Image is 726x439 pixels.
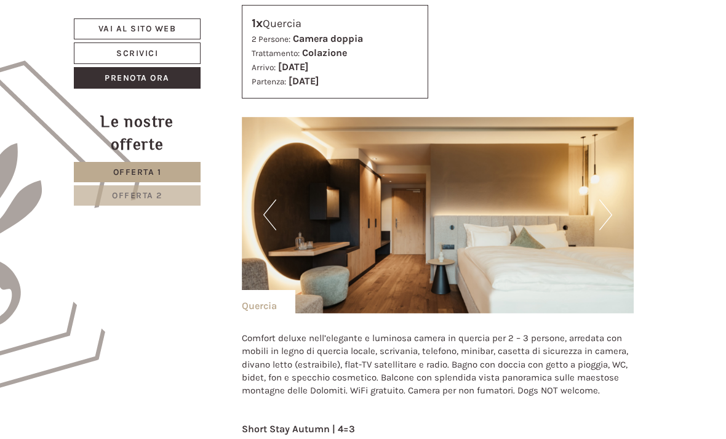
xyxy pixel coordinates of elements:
button: Previous [263,199,276,230]
div: [DATE] [174,9,217,30]
a: Prenota ora [74,67,201,89]
span: Offerta 1 [113,167,162,177]
small: 23:22 [18,60,193,68]
a: Scrivici [74,42,201,64]
b: [DATE] [289,75,319,87]
small: 2 Persone: [252,34,290,44]
b: 1x [252,16,263,30]
small: Partenza: [252,77,286,86]
small: Arrivo: [252,63,276,72]
button: Invia [327,324,392,346]
div: Hotel B&B Feldmessner [18,36,193,46]
div: Quercia [252,15,419,33]
small: Trattamento: [252,49,300,58]
button: Next [599,199,612,230]
div: Short Stay Autumn | 4=3 [242,422,634,437]
a: Vai al sito web [74,18,201,39]
img: image [242,117,634,313]
div: Le nostre offerte [74,110,201,156]
div: Quercia [242,290,295,313]
b: Colazione [302,47,347,58]
div: Buon giorno, come possiamo aiutarla? [9,33,199,71]
span: Offerta 2 [112,190,162,201]
b: Camera doppia [293,33,363,44]
b: [DATE] [278,61,308,73]
p: Comfort deluxe nell’elegante e luminosa camera in quercia per 2 – 3 persone, arredata con mobili ... [242,332,634,398]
